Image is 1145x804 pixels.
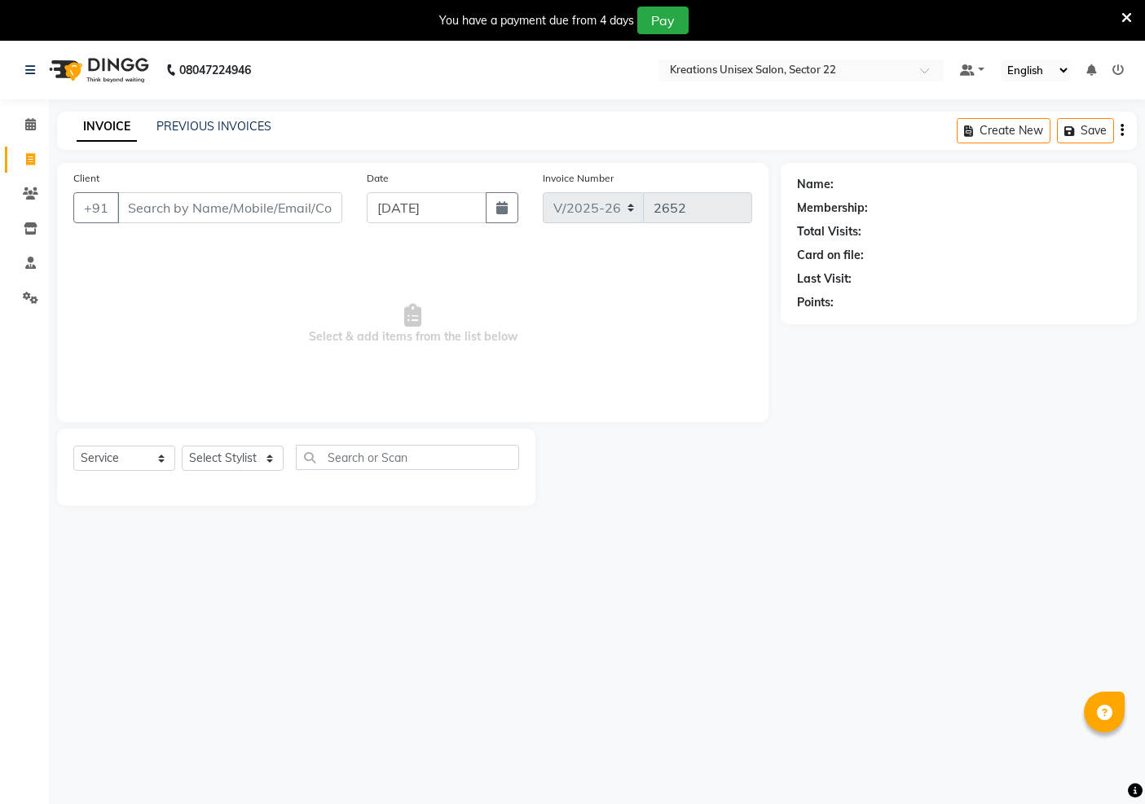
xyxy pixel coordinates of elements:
[156,119,271,134] a: PREVIOUS INVOICES
[77,112,137,142] a: INVOICE
[73,192,119,223] button: +91
[367,171,389,186] label: Date
[797,270,852,288] div: Last Visit:
[797,176,834,193] div: Name:
[117,192,342,223] input: Search by Name/Mobile/Email/Code
[296,445,519,470] input: Search or Scan
[543,171,614,186] label: Invoice Number
[179,47,251,93] b: 08047224946
[797,200,868,217] div: Membership:
[957,118,1050,143] button: Create New
[73,171,99,186] label: Client
[797,247,864,264] div: Card on file:
[73,243,752,406] span: Select & add items from the list below
[42,47,153,93] img: logo
[1057,118,1114,143] button: Save
[797,223,861,240] div: Total Visits:
[439,12,634,29] div: You have a payment due from 4 days
[1077,739,1129,788] iframe: chat widget
[637,7,689,34] button: Pay
[797,294,834,311] div: Points:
